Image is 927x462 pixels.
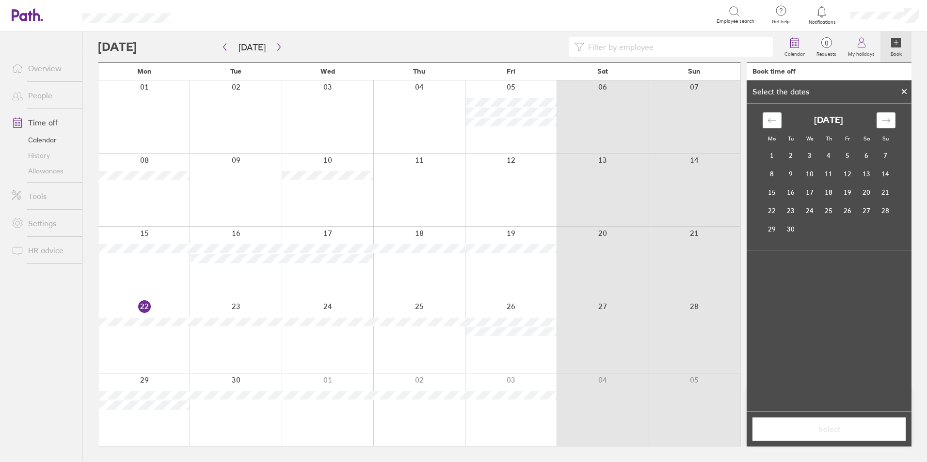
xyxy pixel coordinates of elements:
span: Mon [137,67,152,75]
small: Sa [863,135,870,142]
label: Book [885,48,908,57]
span: Fri [507,67,515,75]
td: Tuesday, September 23, 2025 [782,201,800,220]
div: Move forward to switch to the next month. [877,112,895,128]
button: Select [752,417,906,441]
button: [DATE] [231,39,273,55]
td: Saturday, September 13, 2025 [857,165,876,183]
td: Tuesday, September 30, 2025 [782,220,800,238]
a: History [4,148,82,163]
div: Move backward to switch to the previous month. [763,112,782,128]
td: Sunday, September 21, 2025 [876,183,895,201]
td: Saturday, September 6, 2025 [857,146,876,165]
strong: [DATE] [814,115,843,125]
small: We [806,135,814,142]
a: My holidays [842,31,880,62]
td: Saturday, September 20, 2025 [857,183,876,201]
a: 0Requests [811,31,842,62]
td: Wednesday, September 10, 2025 [800,165,819,183]
small: Mo [768,135,776,142]
small: Fr [845,135,850,142]
td: Wednesday, September 17, 2025 [800,183,819,201]
a: Tools [4,186,82,206]
div: Select the dates [747,87,815,96]
label: Calendar [779,48,811,57]
td: Wednesday, September 3, 2025 [800,146,819,165]
td: Tuesday, September 2, 2025 [782,146,800,165]
span: 0 [811,39,842,47]
td: Wednesday, September 24, 2025 [800,201,819,220]
div: Book time off [752,67,796,75]
td: Thursday, September 11, 2025 [819,165,838,183]
td: Thursday, September 18, 2025 [819,183,838,201]
small: Su [882,135,889,142]
td: Friday, September 26, 2025 [838,201,857,220]
td: Monday, September 1, 2025 [763,146,782,165]
td: Sunday, September 28, 2025 [876,201,895,220]
td: Tuesday, September 16, 2025 [782,183,800,201]
a: Calendar [4,132,82,148]
a: Calendar [779,31,811,62]
a: Book [880,31,911,62]
td: Monday, September 15, 2025 [763,183,782,201]
label: My holidays [842,48,880,57]
span: Wed [320,67,335,75]
input: Filter by employee [584,38,767,56]
td: Friday, September 5, 2025 [838,146,857,165]
div: Search [197,10,222,19]
span: Sun [688,67,701,75]
td: Monday, September 22, 2025 [763,201,782,220]
span: Select [759,425,899,433]
span: Sat [597,67,608,75]
a: Overview [4,59,82,78]
td: Friday, September 19, 2025 [838,183,857,201]
td: Saturday, September 27, 2025 [857,201,876,220]
a: Notifications [806,5,838,25]
label: Requests [811,48,842,57]
td: Monday, September 29, 2025 [763,220,782,238]
td: Thursday, September 25, 2025 [819,201,838,220]
td: Tuesday, September 9, 2025 [782,165,800,183]
span: Notifications [806,19,838,25]
a: Settings [4,214,82,233]
td: Monday, September 8, 2025 [763,165,782,183]
a: HR advice [4,241,82,260]
small: Th [826,135,832,142]
td: Sunday, September 7, 2025 [876,146,895,165]
small: Tu [788,135,794,142]
td: Thursday, September 4, 2025 [819,146,838,165]
span: Employee search [717,18,754,24]
a: People [4,86,82,105]
a: Allowances [4,163,82,179]
span: Tue [230,67,241,75]
div: Calendar [752,104,906,250]
span: Get help [765,19,797,25]
td: Friday, September 12, 2025 [838,165,857,183]
td: Sunday, September 14, 2025 [876,165,895,183]
a: Time off [4,113,82,132]
span: Thu [413,67,425,75]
